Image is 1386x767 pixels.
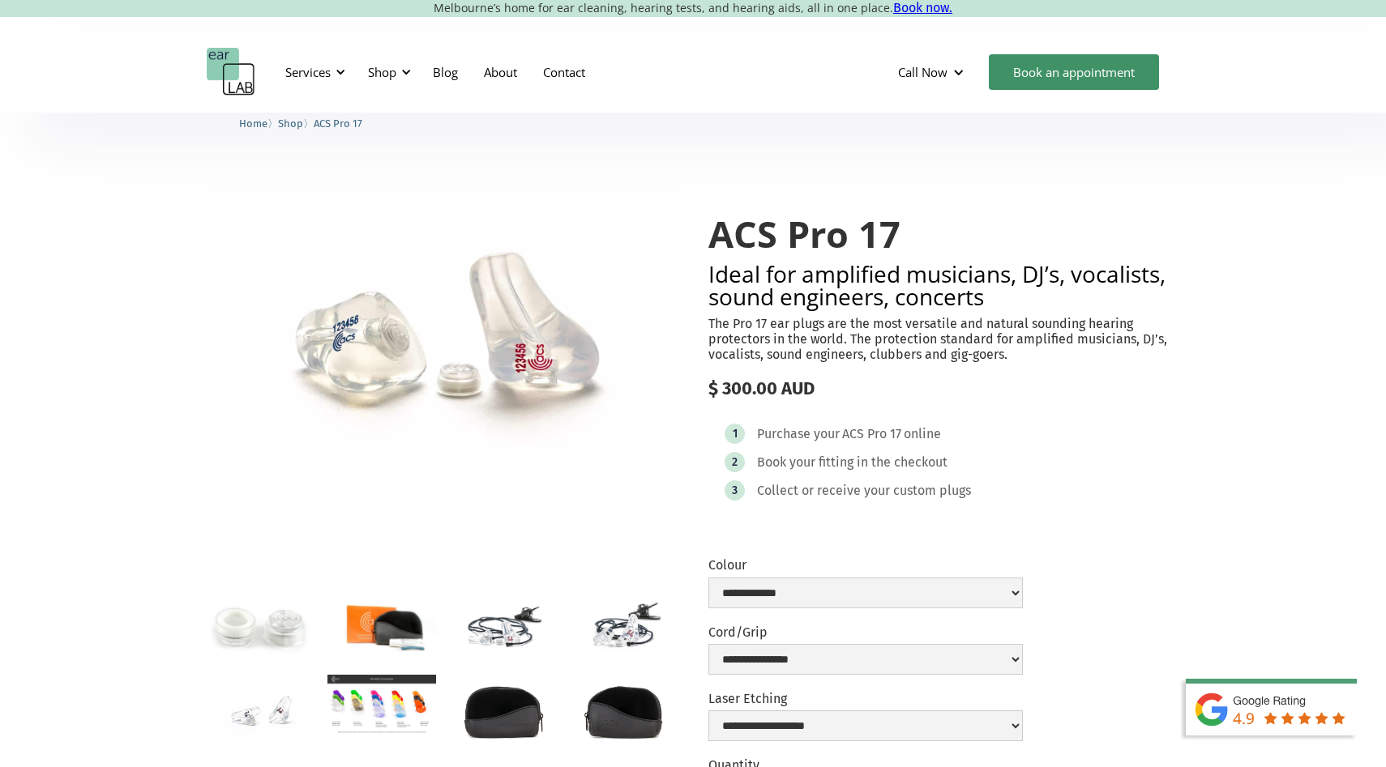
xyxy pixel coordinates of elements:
[449,675,557,746] a: open lightbox
[757,454,948,471] div: Book your fitting in the checkout
[708,691,1023,706] label: Laser Etching
[207,590,314,661] a: open lightbox
[708,214,1179,254] h1: ACS Pro 17
[327,675,435,735] a: open lightbox
[904,426,941,442] div: online
[327,590,435,662] a: open lightbox
[314,117,362,130] span: ACS Pro 17
[733,428,738,440] div: 1
[358,48,416,96] div: Shop
[570,590,678,661] a: open lightbox
[207,48,255,96] a: home
[732,484,738,496] div: 3
[885,48,981,96] div: Call Now
[207,675,314,746] a: open lightbox
[449,590,557,661] a: open lightbox
[570,675,678,746] a: open lightbox
[314,115,362,130] a: ACS Pro 17
[278,117,303,130] span: Shop
[207,181,678,505] a: open lightbox
[757,483,971,499] div: Collect or receive your custom plugs
[757,426,840,442] div: Purchase your
[278,115,303,130] a: Shop
[276,48,350,96] div: Services
[368,64,396,80] div: Shop
[989,54,1159,90] a: Book an appointment
[708,316,1179,363] p: The Pro 17 ear plugs are the most versatile and natural sounding hearing protectors in the world....
[239,117,267,130] span: Home
[898,64,948,80] div: Call Now
[239,115,267,130] a: Home
[842,426,901,442] div: ACS Pro 17
[278,115,314,132] li: 〉
[239,115,278,132] li: 〉
[708,624,1023,640] label: Cord/Grip
[420,49,471,96] a: Blog
[708,557,1023,573] label: Colour
[471,49,530,96] a: About
[530,49,598,96] a: Contact
[285,64,331,80] div: Services
[207,181,678,505] img: ACS Pro 17
[708,262,1179,308] h2: Ideal for amplified musicians, DJ’s, vocalists, sound engineers, concerts
[708,378,1179,399] div: $ 300.00 AUD
[732,456,738,468] div: 2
